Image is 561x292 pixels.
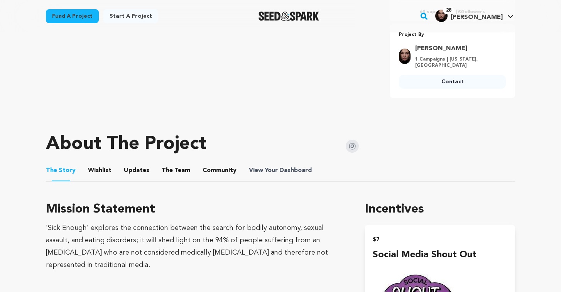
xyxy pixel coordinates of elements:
[249,166,313,175] span: Your
[259,12,319,21] a: Seed&Spark Homepage
[373,248,507,262] h4: Social Media Shout Out
[46,222,346,271] div: 'Sick Enough' explores the connection between the search for bodily autonomy, sexual assault, and...
[46,9,99,23] a: Fund a project
[399,49,411,64] img: 9473e29ee038ee3f.jpg
[373,234,507,245] h2: $7
[399,30,506,39] p: Project By
[443,7,455,14] span: 28
[259,12,319,21] img: Seed&Spark Logo Dark Mode
[103,9,158,23] a: Start a project
[435,10,448,22] img: 9473e29ee038ee3f.jpg
[399,75,506,89] a: Contact
[365,200,515,219] h1: Incentives
[346,140,359,153] img: Seed&Spark Instagram Icon
[415,44,501,53] a: Goto Olivia Benedict profile
[415,56,501,69] p: 1 Campaigns | [US_STATE], [GEOGRAPHIC_DATA]
[88,166,112,175] span: Wishlist
[435,10,503,22] div: Olivia B.'s Profile
[249,166,313,175] a: ViewYourDashboard
[46,166,57,175] span: The
[203,166,237,175] span: Community
[124,166,149,175] span: Updates
[162,166,190,175] span: Team
[162,166,173,175] span: The
[46,200,346,219] h3: Mission Statement
[46,166,76,175] span: Story
[434,8,515,22] a: Olivia B.'s Profile
[434,8,515,24] span: Olivia B.'s Profile
[451,14,503,20] span: [PERSON_NAME]
[279,166,312,175] span: Dashboard
[46,135,206,154] h1: About The Project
